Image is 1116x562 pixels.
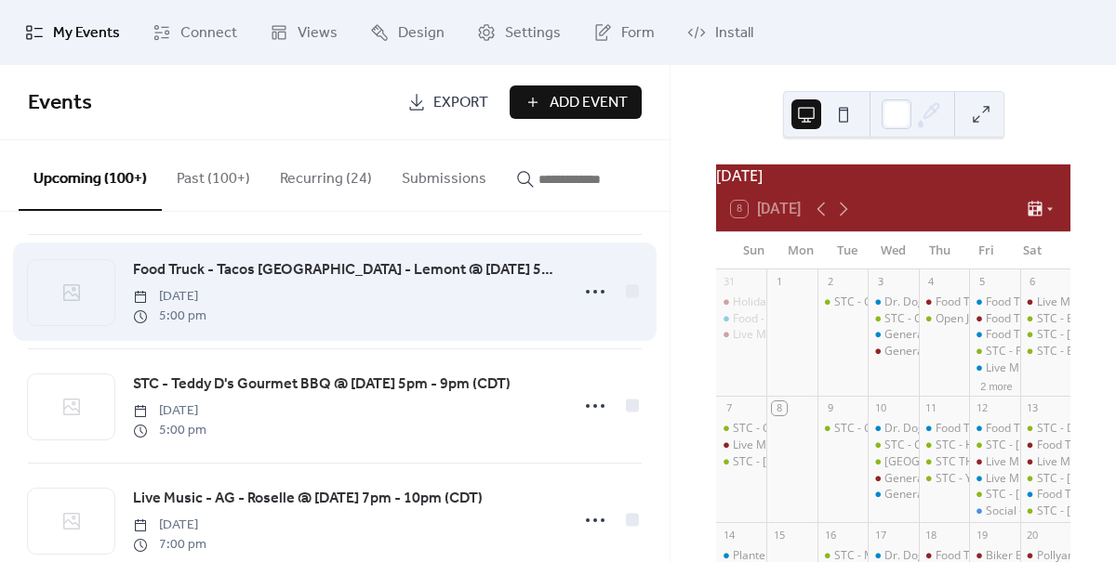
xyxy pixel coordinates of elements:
div: General Knowledge Trivia - Lemont @ Wed Sep 10, 2025 7pm - 9pm (CDT) [868,471,918,487]
div: 3 [873,275,887,289]
div: [DATE] [716,164,1070,187]
div: STC - Terry Byrne @ Sat Sep 6, 2025 2pm - 5pm (CDT) [1020,327,1070,343]
a: Connect [139,7,251,58]
div: Live Music - JD Kostyk - Roselle @ Fri Sep 12, 2025 7pm - 10pm (CDT) [969,471,1019,487]
div: STC - Brew Town Bites @ Sat Sep 6, 2025 2pm - 7pm (CDT) [1020,311,1070,327]
div: STC - EXHALE @ Sat Sep 6, 2025 7pm - 10pm (CDT) [1020,344,1070,359]
div: 2 [823,275,837,289]
span: Settings [505,22,561,45]
div: Live Music - [PERSON_NAME] @ [DATE] 2pm - 5pm (CDT) [733,327,1027,343]
div: 13 [1026,401,1040,415]
div: Food - Good Stuff Eats - Roselle @ Sun Aug 31, 2025 1pm - 4pm (CDT) [716,311,766,327]
div: STC - Charity Bike Ride with Sammy's Bikes @ Weekly from 6pm to 7:30pm on Wednesday from Wed May ... [868,438,918,453]
div: STC - Outdoor Doggie Dining class @ 1pm - 2:30pm (CDT) [733,421,1030,437]
span: Events [28,83,92,124]
a: Live Music - AG - Roselle @ [DATE] 7pm - 10pm (CDT) [133,487,483,511]
div: STC - Billy Denton @ Sat Sep 13, 2025 2pm - 5pm (CDT) [1020,471,1070,487]
div: 18 [924,528,938,542]
span: 5:00 pm [133,307,206,326]
div: 12 [975,401,989,415]
div: 1 [772,275,786,289]
div: Tue [824,232,870,269]
span: Views [298,22,338,45]
div: Dr. Dog’s Food Truck - Roselle @ Weekly from 6pm to 9pm [868,421,918,437]
div: Food Truck - Koris Koop -Roselle @ Fri Sep 5, 2025 5pm - 9pm (CDT) [969,294,1019,310]
div: 20 [1026,528,1040,542]
span: [DATE] [133,516,206,535]
div: 19 [975,528,989,542]
div: Live Music - [PERSON_NAME] @ [DATE] 2pm - 4pm (CDT) [733,438,1027,453]
span: STC - Teddy D's Gourmet BBQ @ [DATE] 5pm - 9pm (CDT) [133,373,511,396]
div: Food Truck - Da Wing Wagon/ Launch party - Roselle @ Fri Sep 12, 2025 5pm - 9pm (CDT) [969,421,1019,437]
div: General Knowledge Trivia - Lemont @ Wed Sep 3, 2025 7pm - 9pm (CDT) [868,344,918,359]
div: 8 [772,401,786,415]
span: Install [715,22,753,45]
div: 11 [924,401,938,415]
div: 15 [772,528,786,542]
div: Food Truck - Chuck’s Wood Fired Pizza - Roselle @ Sat Sep 13, 2025 5pm - 8pm (CST) [1020,487,1070,503]
a: Design [356,7,458,58]
span: Design [398,22,445,45]
div: Food Truck - Pizza 750 - Lemont @ Fri Sep 5, 2025 5pm - 9pm (CDT) [969,311,1019,327]
div: Live Music - Dylan Raymond - Lemont @ Sun Sep 7, 2025 2pm - 4pm (CDT) [716,438,766,453]
span: 5:00 pm [133,421,206,440]
div: Sat [1009,232,1056,269]
span: Form [621,22,655,45]
div: Live Music - Dan Colles - Lemont @ Fri Sep 12, 2025 7pm - 10pm (CDT) [969,454,1019,470]
div: STC - Four Ds BBQ @ Fri Sep 5, 2025 5pm - 9pm (CDT) [969,344,1019,359]
div: 10 [873,401,887,415]
span: Food Truck - Tacos [GEOGRAPHIC_DATA] - Lemont @ [DATE] 5pm - 9pm (CDT) [133,259,558,281]
span: 7:00 pm [133,535,206,555]
div: STC - General Knowledge Trivia @ Tue Sep 2, 2025 7pm - 9pm (CDT) [817,294,868,310]
div: 17 [873,528,887,542]
a: Food Truck - Tacos [GEOGRAPHIC_DATA] - Lemont @ [DATE] 5pm - 9pm (CDT) [133,258,558,282]
div: STC - Happy Lobster @ Thu Sep 11, 2025 5pm - 9pm (CDT) [919,438,969,453]
div: Food Truck - Dr Dogs - Roselle @ Thu Sep 11, 2025 5pm - 9pm (CDT) [919,421,969,437]
a: Views [256,7,352,58]
div: Live Music - Billy Denton - Roselle @ Fri Sep 5, 2025 7pm - 10pm (CDT) [969,360,1019,376]
span: [DATE] [133,287,206,307]
div: STC - Matt Keen Band @ Sat Sep 13, 2025 7pm - 10pm (CDT) [1020,503,1070,519]
div: 5 [975,275,989,289]
div: Thu [916,232,963,269]
div: General Knowledge Trivia - Roselle @ Wed Sep 10, 2025 7pm - 9pm (CDT) [868,487,918,503]
div: STC - Hunt House Creative Arts Center Adult Band Showcase @ Sun Sep 7, 2025 5pm - 7pm (CDT)STC - ... [716,454,766,470]
div: 31 [722,275,736,289]
a: STC - Teddy D's Gourmet BBQ @ [DATE] 5pm - 9pm (CDT) [133,372,511,397]
div: Food - Good Stuff Eats - Roselle @ [DATE] 1pm - 4pm (CDT) [733,311,1037,327]
a: My Events [11,7,134,58]
div: Open Jam with Sam Wyatt @ STC @ Thu Sep 4, 2025 7pm - 11pm (CDT) [919,311,969,327]
a: Export [393,85,502,119]
span: [DATE] [133,401,206,421]
div: Food Truck - Happy Times - Lemont @ Sat Sep 13, 2025 2pm - 6pm (CDT) [1020,438,1070,453]
div: 6 [1026,275,1040,289]
div: STC THEME NIGHT - YACHT ROCK @ Thu Sep 11, 2025 6pm - 10pm (CDT) [919,454,969,470]
div: STC - Charity Bike Ride with Sammy's Bikes @ Weekly from 6pm to 7:30pm on Wednesday from Wed May ... [868,311,918,327]
a: Settings [463,7,575,58]
div: Food Truck- Uncle Cams Sandwiches - Roselle @ Fri Sep 5, 2025 5pm - 9pm (CDT) [969,327,1019,343]
span: My Events [53,22,120,45]
div: STC - Dark Horse Grill @ Sat Sep 13, 2025 1pm - 5pm (CDT) [1020,421,1070,437]
button: Upcoming (100+) [19,140,162,211]
button: Add Event [510,85,642,119]
div: STC - Pierogi Rig @ Fri Sep 12, 2025 5pm - 9pm (CDT) [969,438,1019,453]
a: Form [579,7,669,58]
div: Fri [963,232,1009,269]
span: Add Event [550,92,628,114]
div: STC - Warren Douglas Band @ Fri Sep 12, 2025 7pm - 10pm (CDT) [969,487,1019,503]
div: 9 [823,401,837,415]
button: Past (100+) [162,140,265,209]
a: Install [673,7,767,58]
button: Recurring (24) [265,140,387,209]
div: 7 [722,401,736,415]
div: 4 [924,275,938,289]
div: Sun [731,232,777,269]
div: Social - Magician Pat Flanagan @ Fri Sep 12, 2025 8pm - 10:30pm (CDT) [969,503,1019,519]
div: Live Music- InFunktious Duo - Lemont @ Sat Sep 6, 2025 2pm - 5pm (CDT) [1020,294,1070,310]
div: General Knowledge - Roselle @ Wed Sep 3, 2025 7pm - 9pm (CDT) [868,327,918,343]
div: STC - Stadium Street Eats @ Wed Sep 10, 2025 6pm - 9pm (CDT) [868,454,918,470]
div: Dr. Dog’s Food Truck - Roselle @ Weekly from 6pm to 9pm [868,294,918,310]
div: Holiday Taproom Hours 12pm -10pm @ [DATE] [733,294,977,310]
div: Wed [870,232,917,269]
